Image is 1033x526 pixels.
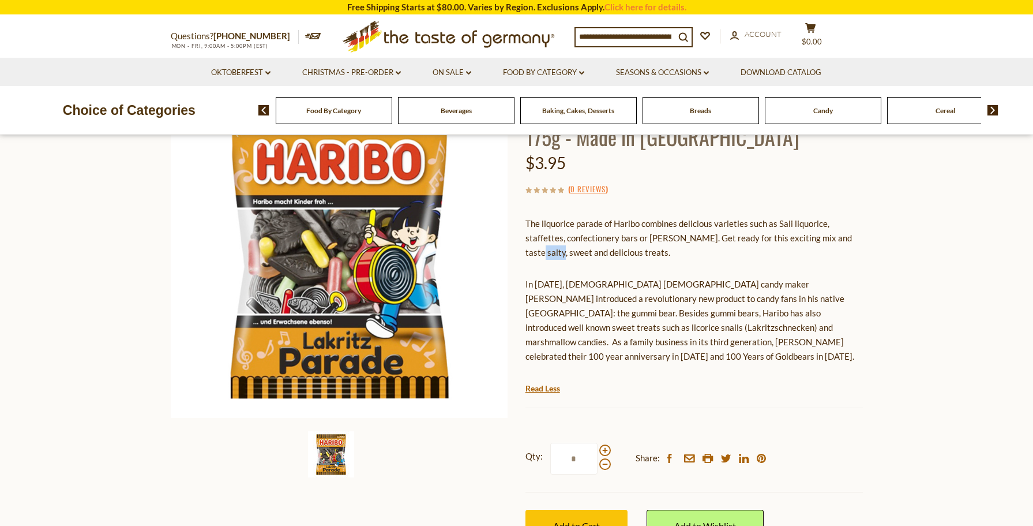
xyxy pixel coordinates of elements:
p: Questions? [171,29,299,44]
a: Beverages [441,106,472,115]
a: Seasons & Occasions [616,66,709,79]
span: $0.00 [802,37,822,46]
a: Breads [690,106,711,115]
a: [PHONE_NUMBER] [213,31,290,41]
a: 0 Reviews [570,183,606,196]
img: Haribo Lakritz Parade [171,80,508,418]
input: Qty: [550,443,598,475]
h1: Haribo "[PERSON_NAME] Parade" Candy, 175g - Made in [GEOGRAPHIC_DATA] [525,98,863,150]
a: Baking, Cakes, Desserts [542,106,614,115]
span: ( ) [568,183,608,195]
a: Food By Category [503,66,584,79]
a: On Sale [433,66,471,79]
span: Share: [636,451,660,465]
img: previous arrow [258,105,269,115]
span: Account [745,29,782,39]
span: In [DATE], [DEMOGRAPHIC_DATA] [DEMOGRAPHIC_DATA] candy maker [PERSON_NAME] introduced a revolutio... [525,279,854,361]
img: Haribo Lakritz Parade [308,431,354,477]
a: Food By Category [306,106,361,115]
span: The liquorice parade of Haribo combines delicious varieties such as Sali liquorice, staffettes, c... [525,218,852,258]
button: $0.00 [794,23,828,51]
a: Download Catalog [741,66,821,79]
a: Christmas - PRE-ORDER [302,66,401,79]
a: Oktoberfest [211,66,271,79]
span: $3.95 [525,153,566,173]
a: Click here for details. [604,2,686,12]
strong: Qty: [525,449,543,464]
a: Account [730,28,782,41]
a: Candy [813,106,833,115]
span: MON - FRI, 9:00AM - 5:00PM (EST) [171,43,269,49]
a: Cereal [936,106,955,115]
a: Read Less [525,383,560,394]
img: next arrow [987,105,998,115]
